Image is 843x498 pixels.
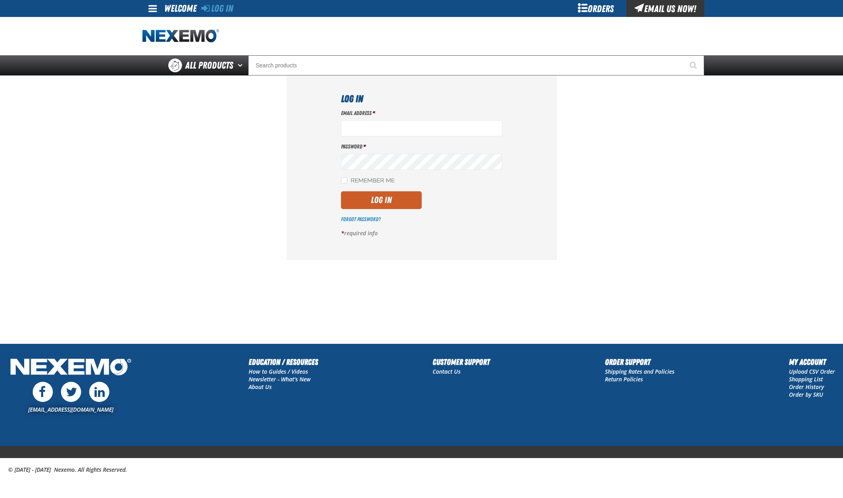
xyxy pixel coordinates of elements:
label: Password [341,143,502,151]
h2: Order Support [605,356,674,368]
label: Email Address [341,109,502,117]
a: Contact Us [433,368,460,375]
label: Remember Me [341,177,395,185]
button: Open All Products pages [235,55,248,75]
a: Home [142,29,219,43]
a: Shopping List [789,375,823,383]
a: Order by SKU [789,391,823,398]
img: Nexemo Logo [8,356,134,380]
a: [EMAIL_ADDRESS][DOMAIN_NAME] [28,406,113,413]
span: All Products [185,58,233,73]
img: Nexemo logo [142,29,219,43]
a: How to Guides / Videos [249,368,308,375]
a: Return Policies [605,375,643,383]
input: Remember Me [341,177,347,184]
h2: Education / Resources [249,356,318,368]
h2: My Account [789,356,835,368]
input: Search [248,55,704,75]
a: Shipping Rates and Policies [605,368,674,375]
a: Order History [789,383,824,391]
h2: Customer Support [433,356,490,368]
button: Start Searching [684,55,704,75]
a: Forgot Password? [341,216,381,222]
a: About Us [249,383,272,391]
button: Log In [341,191,422,209]
a: Newsletter - What's New [249,375,311,383]
h1: Log In [341,92,502,106]
a: Upload CSV Order [789,368,835,375]
p: required info [341,230,502,237]
a: Log In [201,3,233,14]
